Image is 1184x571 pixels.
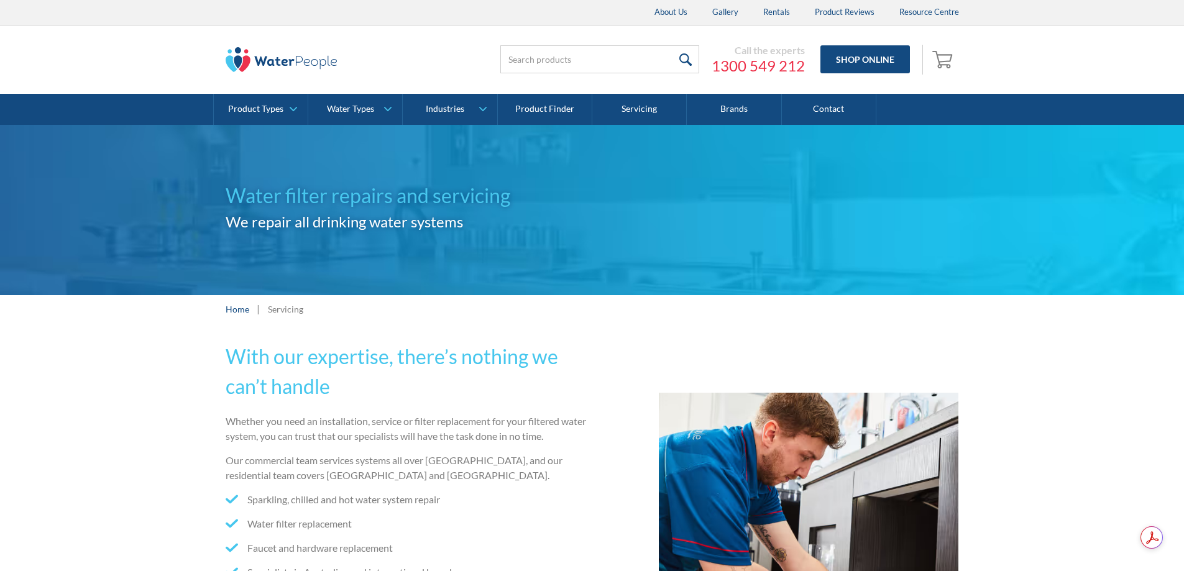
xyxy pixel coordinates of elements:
[226,47,337,72] img: The Water People
[228,104,283,114] div: Product Types
[498,94,592,125] a: Product Finder
[403,94,497,125] a: Industries
[226,541,587,555] li: Faucet and hardware replacement
[226,492,587,507] li: Sparkling, chilled and hot water system repair
[782,94,876,125] a: Contact
[255,301,262,316] div: |
[226,181,592,211] h1: Water filter repairs and servicing
[932,49,956,69] img: shopping cart
[592,94,687,125] a: Servicing
[226,303,249,316] a: Home
[712,57,805,75] a: 1300 549 212
[327,104,374,114] div: Water Types
[226,453,587,483] p: Our commercial team services systems all over [GEOGRAPHIC_DATA], and our residential team covers ...
[426,104,464,114] div: Industries
[268,303,303,316] div: Servicing
[500,45,699,73] input: Search products
[820,45,910,73] a: Shop Online
[226,414,587,444] p: Whether you need an installation, service or filter replacement for your filtered water system, y...
[712,44,805,57] div: Call the experts
[214,94,308,125] a: Product Types
[226,342,587,401] h2: With our expertise, there’s nothing we can’t handle
[308,94,402,125] a: Water Types
[226,211,592,233] h2: We repair all drinking water systems
[226,516,587,531] li: Water filter replacement
[929,45,959,75] a: Open cart
[687,94,781,125] a: Brands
